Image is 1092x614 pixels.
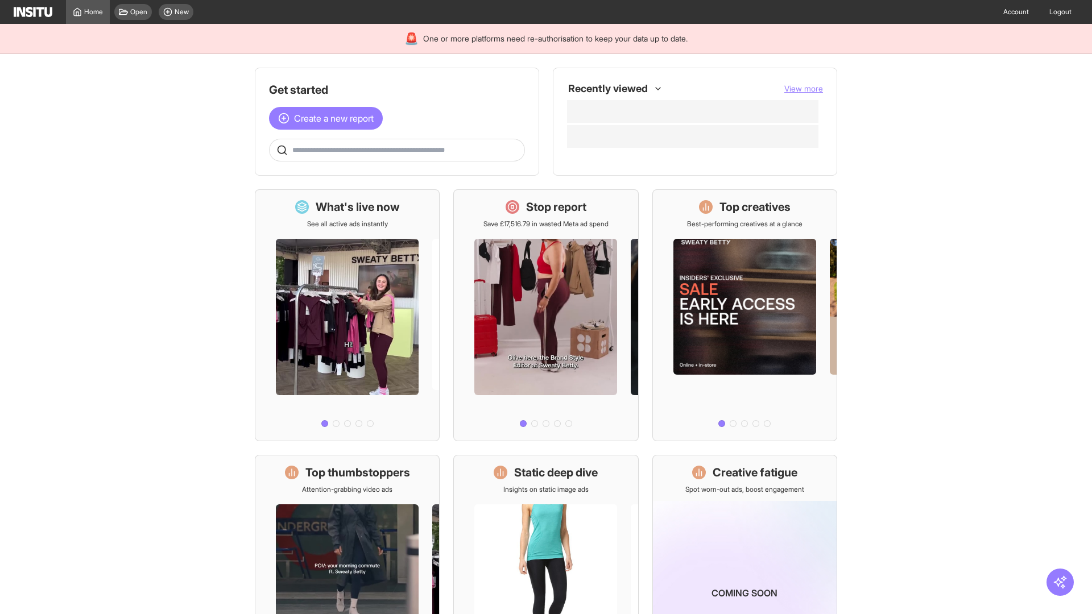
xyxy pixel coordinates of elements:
button: View more [784,83,823,94]
span: View more [784,84,823,93]
h1: Top creatives [719,199,791,215]
a: Stop reportSave £17,516.79 in wasted Meta ad spend [453,189,638,441]
p: Insights on static image ads [503,485,589,494]
p: Save £17,516.79 in wasted Meta ad spend [483,219,609,229]
h1: Get started [269,82,525,98]
h1: Static deep dive [514,464,598,480]
p: Best-performing creatives at a glance [687,219,803,229]
span: Create a new report [294,111,374,125]
h1: Top thumbstoppers [305,464,410,480]
button: Create a new report [269,107,383,130]
img: Logo [14,7,52,17]
span: One or more platforms need re-authorisation to keep your data up to date. [423,33,688,44]
p: Attention-grabbing video ads [302,485,392,494]
span: Home [84,7,103,16]
span: Open [130,7,147,16]
span: New [175,7,189,16]
a: What's live nowSee all active ads instantly [255,189,440,441]
h1: Stop report [526,199,586,215]
h1: What's live now [316,199,400,215]
a: Top creativesBest-performing creatives at a glance [652,189,837,441]
p: See all active ads instantly [307,219,388,229]
div: 🚨 [404,31,419,47]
